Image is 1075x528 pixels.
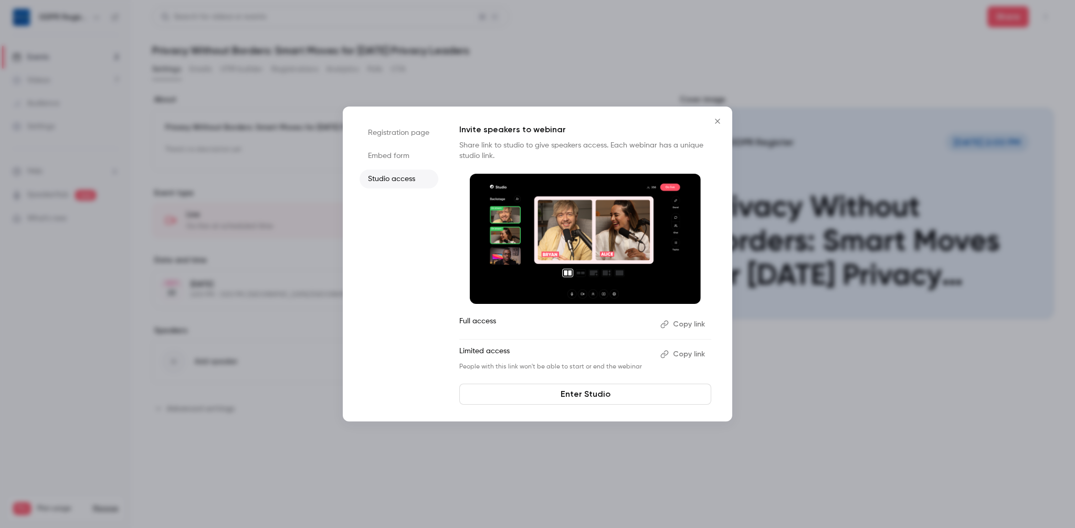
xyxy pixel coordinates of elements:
[470,174,701,304] img: Invite speakers to webinar
[360,123,438,142] li: Registration page
[459,140,711,161] p: Share link to studio to give speakers access. Each webinar has a unique studio link.
[656,346,711,363] button: Copy link
[459,316,652,333] p: Full access
[360,170,438,188] li: Studio access
[360,146,438,165] li: Embed form
[459,346,652,363] p: Limited access
[459,384,711,405] a: Enter Studio
[707,111,728,132] button: Close
[459,123,711,136] p: Invite speakers to webinar
[459,363,652,371] p: People with this link won't be able to start or end the webinar
[656,316,711,333] button: Copy link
